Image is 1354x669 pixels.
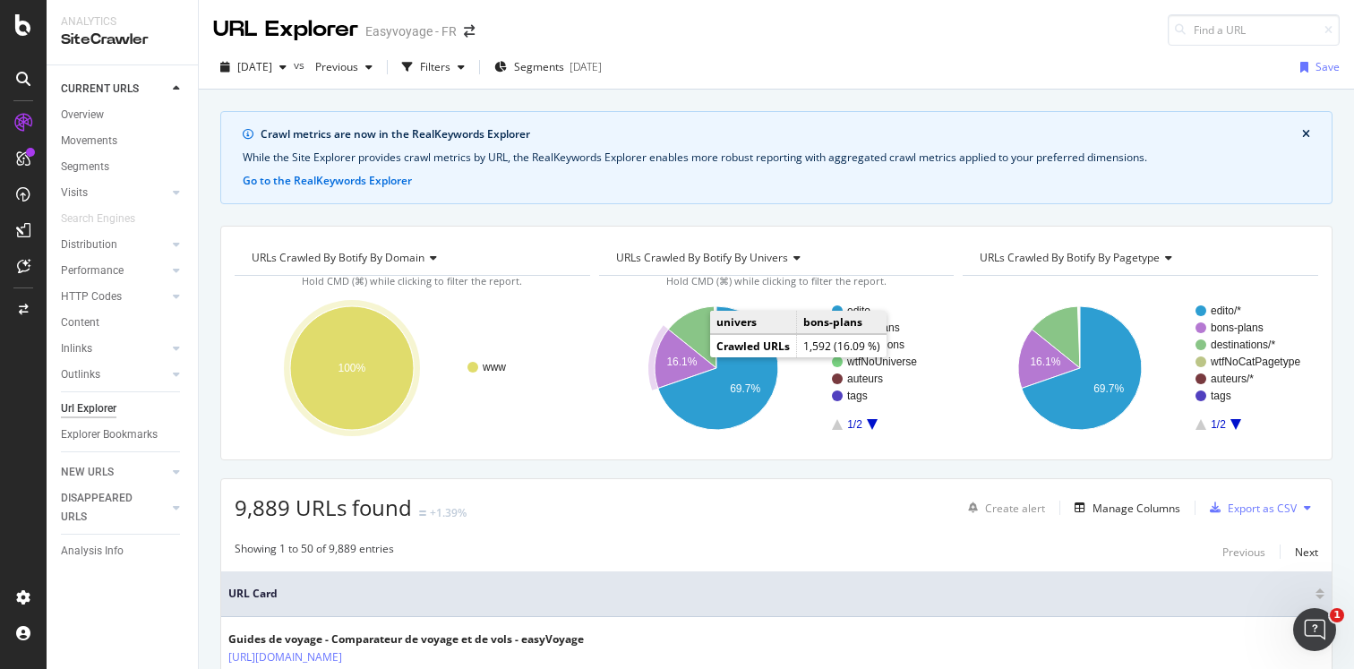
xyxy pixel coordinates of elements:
text: bons-plans [1211,322,1264,334]
div: HTTP Codes [61,287,122,306]
div: Previous [1222,545,1265,560]
div: Visits [61,184,88,202]
button: Go to the RealKeywords Explorer [243,173,412,189]
div: Export as CSV [1228,501,1297,516]
text: www [482,361,506,373]
button: Export as CSV [1203,493,1297,522]
button: Segments[DATE] [487,53,609,81]
div: arrow-right-arrow-left [464,25,475,38]
div: SiteCrawler [61,30,184,50]
div: Content [61,313,99,332]
button: Previous [308,53,380,81]
button: Previous [1222,541,1265,562]
a: Search Engines [61,210,153,228]
button: Filters [395,53,472,81]
td: 1,592 (16.09 %) [797,335,887,358]
a: Inlinks [61,339,167,358]
div: Overview [61,106,104,124]
div: +1.39% [430,505,467,520]
text: edito [847,304,870,317]
div: Outlinks [61,365,100,384]
span: Previous [308,59,358,74]
div: Filters [420,59,450,74]
text: wtfNoCatPagetype [1210,356,1300,368]
span: URLs Crawled By Botify By pagetype [980,250,1160,265]
a: NEW URLS [61,463,167,482]
a: Performance [61,262,167,280]
input: Find a URL [1168,14,1340,46]
div: NEW URLS [61,463,114,482]
div: Save [1315,59,1340,74]
text: wtfNoUniverse [846,356,917,368]
h4: URLs Crawled By Botify By domain [248,244,574,272]
text: 1/2 [1211,418,1226,431]
a: [URL][DOMAIN_NAME] [228,648,342,666]
svg: A chart. [963,290,1318,446]
a: Segments [61,158,185,176]
a: Movements [61,132,185,150]
text: 1/2 [847,418,862,431]
div: Manage Columns [1093,501,1180,516]
button: Next [1295,541,1318,562]
td: Crawled URLs [710,335,797,358]
span: 1 [1330,608,1344,622]
div: URL Explorer [213,14,358,45]
div: Crawl metrics are now in the RealKeywords Explorer [261,126,1302,142]
text: auteurs/* [1211,373,1254,385]
div: Guides de voyage - Comparateur de voyage et de vols - easyVoyage [228,631,584,648]
button: Manage Columns [1067,497,1180,519]
a: CURRENT URLS [61,80,167,99]
div: CURRENT URLS [61,80,139,99]
a: HTTP Codes [61,287,167,306]
div: DISAPPEARED URLS [61,489,151,527]
text: 16.1% [666,356,697,368]
text: tags [1211,390,1231,402]
text: destinations/* [1211,339,1275,351]
svg: A chart. [235,290,590,446]
span: 2025 Sep. 29th [237,59,272,74]
div: Search Engines [61,210,135,228]
div: Explorer Bookmarks [61,425,158,444]
a: Visits [61,184,167,202]
button: [DATE] [213,53,294,81]
div: Distribution [61,236,117,254]
button: Create alert [961,493,1045,522]
a: Outlinks [61,365,167,384]
a: Url Explorer [61,399,185,418]
text: tags [847,390,868,402]
div: Analysis Info [61,542,124,561]
div: Analytics [61,14,184,30]
text: 69.7% [730,382,760,395]
a: Content [61,313,185,332]
div: Next [1295,545,1318,560]
span: Segments [514,59,564,74]
span: Hold CMD (⌘) while clicking to filter the report. [302,274,522,287]
text: auteurs [847,373,883,385]
svg: A chart. [599,290,955,446]
iframe: Intercom live chat [1293,608,1336,651]
a: DISAPPEARED URLS [61,489,167,527]
div: info banner [220,111,1333,204]
div: Segments [61,158,109,176]
button: Save [1293,53,1340,81]
button: close banner [1298,123,1315,146]
td: univers [710,311,797,334]
div: Movements [61,132,117,150]
span: URLs Crawled By Botify By domain [252,250,424,265]
div: Performance [61,262,124,280]
span: 9,889 URLs found [235,493,412,522]
span: Hold CMD (⌘) while clicking to filter the report. [666,274,887,287]
text: 16.1% [1031,356,1061,368]
div: Create alert [985,501,1045,516]
span: URL Card [228,586,1311,602]
text: 69.7% [1093,382,1124,395]
a: Explorer Bookmarks [61,425,185,444]
div: [DATE] [570,59,602,74]
a: Overview [61,106,185,124]
div: Showing 1 to 50 of 9,889 entries [235,541,394,562]
div: Inlinks [61,339,92,358]
h4: URLs Crawled By Botify By univers [613,244,938,272]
